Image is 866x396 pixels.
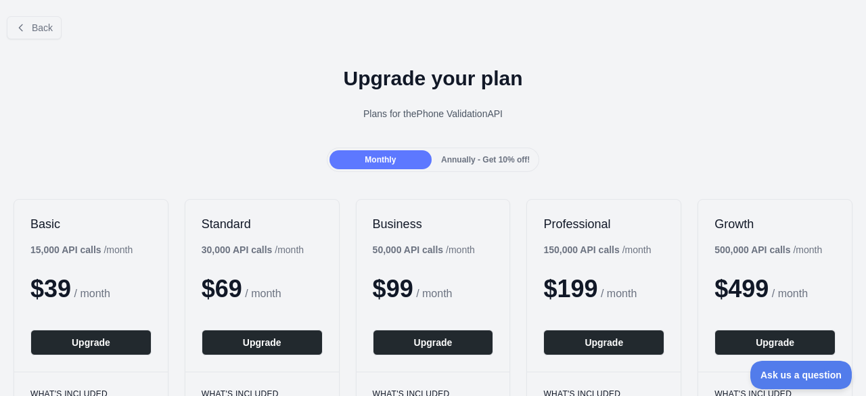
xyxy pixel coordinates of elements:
[202,243,304,257] div: / month
[714,243,822,257] div: / month
[373,216,494,232] h2: Business
[202,216,323,232] h2: Standard
[714,244,790,255] b: 500,000 API calls
[714,216,836,232] h2: Growth
[373,244,444,255] b: 50,000 API calls
[373,275,413,303] span: $ 99
[714,275,769,303] span: $ 499
[750,361,852,389] iframe: Toggle Customer Support
[373,243,475,257] div: / month
[543,243,651,257] div: / month
[543,216,664,232] h2: Professional
[543,275,597,303] span: $ 199
[543,244,619,255] b: 150,000 API calls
